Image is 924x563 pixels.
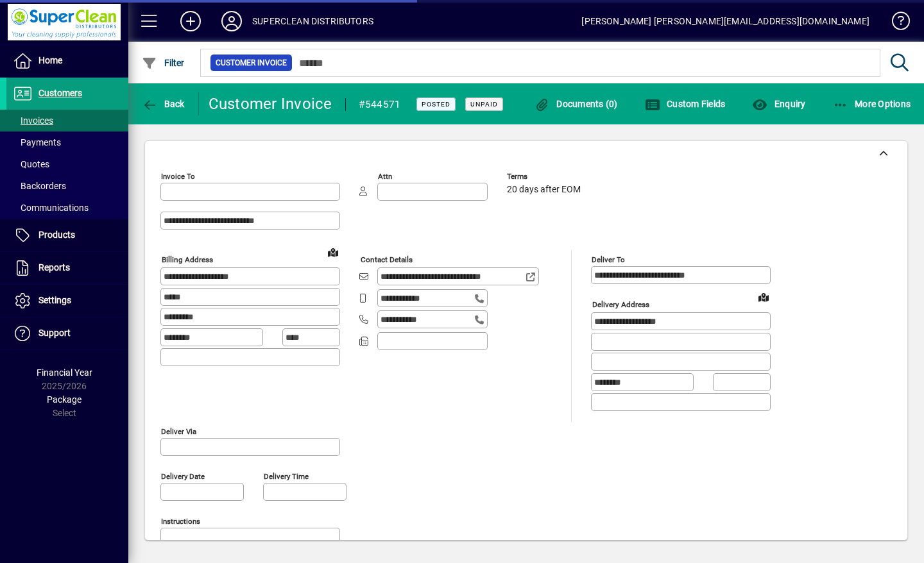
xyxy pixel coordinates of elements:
[6,131,128,153] a: Payments
[37,367,92,378] span: Financial Year
[6,153,128,175] a: Quotes
[6,197,128,219] a: Communications
[38,88,82,98] span: Customers
[209,94,332,114] div: Customer Invoice
[128,92,199,115] app-page-header-button: Back
[161,471,205,480] mat-label: Delivery date
[13,159,49,169] span: Quotes
[6,45,128,77] a: Home
[211,10,252,33] button: Profile
[830,92,914,115] button: More Options
[6,175,128,197] a: Backorders
[216,56,287,69] span: Customer Invoice
[581,11,869,31] div: [PERSON_NAME] [PERSON_NAME][EMAIL_ADDRESS][DOMAIN_NAME]
[38,55,62,65] span: Home
[753,287,774,307] a: View on map
[6,110,128,131] a: Invoices
[531,92,621,115] button: Documents (0)
[833,99,911,109] span: More Options
[13,203,89,213] span: Communications
[6,285,128,317] a: Settings
[378,172,392,181] mat-label: Attn
[13,181,66,191] span: Backorders
[161,516,200,525] mat-label: Instructions
[592,255,625,264] mat-label: Deliver To
[38,262,70,273] span: Reports
[752,99,805,109] span: Enquiry
[470,100,498,108] span: Unpaid
[161,172,195,181] mat-label: Invoice To
[139,51,188,74] button: Filter
[161,426,196,435] mat-label: Deliver via
[645,99,726,109] span: Custom Fields
[38,328,71,338] span: Support
[264,471,309,480] mat-label: Delivery time
[535,99,618,109] span: Documents (0)
[642,92,729,115] button: Custom Fields
[507,172,584,181] span: Terms
[142,99,185,109] span: Back
[142,58,185,68] span: Filter
[6,317,128,349] a: Support
[13,137,61,147] span: Payments
[507,185,581,195] span: 20 days after EOM
[38,230,75,240] span: Products
[359,94,401,115] div: #544571
[323,242,343,262] a: View on map
[38,295,71,305] span: Settings
[6,252,128,284] a: Reports
[882,3,908,44] a: Knowledge Base
[170,10,211,33] button: Add
[47,394,81,405] span: Package
[13,115,53,126] span: Invoices
[749,92,809,115] button: Enquiry
[252,11,373,31] div: SUPERCLEAN DISTRIBUTORS
[422,100,450,108] span: Posted
[6,219,128,251] a: Products
[139,92,188,115] button: Back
